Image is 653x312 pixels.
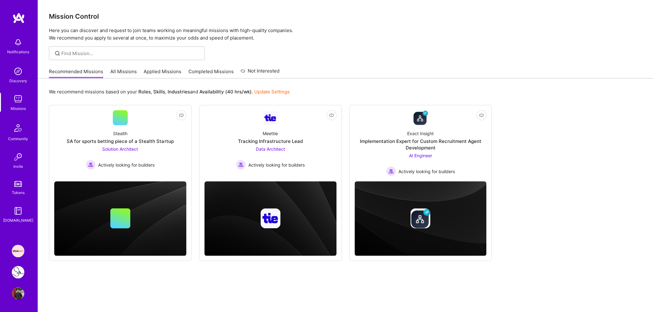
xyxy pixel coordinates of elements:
[12,189,25,196] div: Tokens
[13,163,23,170] div: Invite
[113,130,127,137] div: Stealth
[86,160,96,170] img: Actively looking for builders
[10,266,26,278] a: Backend Engineer for Sports Photography Workflow Platform
[61,50,200,57] input: Find Mission...
[9,78,27,84] div: Discovery
[49,68,103,78] a: Recommended Missions
[355,138,487,151] div: Implementation Expert for Custom Recruitment Agent Development
[14,181,22,187] img: tokens
[11,105,26,112] div: Missions
[168,89,190,95] b: Industries
[386,166,396,176] img: Actively looking for builders
[8,135,28,142] div: Community
[12,287,24,300] img: User Avatar
[329,113,334,118] i: icon EyeClosed
[54,110,186,176] a: StealthSA for sports betting piece of a Stealth StartupSolution Architect Actively looking for bu...
[12,65,24,78] img: discovery
[398,168,455,175] span: Actively looking for builders
[144,68,181,78] a: Applied Missions
[409,153,432,158] span: AI Engineer
[10,245,26,257] a: Speakeasy: Software Engineer to help Customers write custom functions
[413,110,428,125] img: Company Logo
[138,89,151,95] b: Roles
[479,113,484,118] i: icon EyeClosed
[12,12,25,24] img: logo
[355,181,487,256] img: cover
[248,162,305,168] span: Actively looking for builders
[12,151,24,163] img: Invite
[11,121,26,135] img: Community
[12,245,24,257] img: Speakeasy: Software Engineer to help Customers write custom functions
[199,89,252,95] b: Availability (40 hrs/wk)
[10,287,26,300] a: User Avatar
[49,12,642,20] h3: Mission Control
[54,50,61,57] i: icon SearchGrey
[256,146,285,152] span: Data Architect
[204,110,336,176] a: Company LogoMeettieTracking Infrastructure LeadData Architect Actively looking for buildersActive...
[410,208,430,228] img: Company logo
[54,181,186,256] img: cover
[153,89,165,95] b: Skills
[49,88,290,95] p: We recommend missions based on your , , and .
[12,93,24,105] img: teamwork
[67,138,174,144] div: SA for sports betting piece of a Stealth Startup
[3,217,33,224] div: [DOMAIN_NAME]
[236,160,246,170] img: Actively looking for builders
[49,27,642,42] p: Here you can discover and request to join teams working on meaningful missions with high-quality ...
[102,146,138,152] span: Solution Architect
[12,36,24,49] img: bell
[263,111,278,125] img: Company Logo
[7,49,29,55] div: Notifications
[110,68,137,78] a: All Missions
[263,130,278,137] div: Meettie
[12,205,24,217] img: guide book
[12,266,24,278] img: Backend Engineer for Sports Photography Workflow Platform
[241,67,279,78] a: Not Interested
[238,138,303,144] div: Tracking Infrastructure Lead
[260,208,280,228] img: Company logo
[407,130,434,137] div: Exact Insight
[355,110,487,176] a: Company LogoExact InsightImplementation Expert for Custom Recruitment Agent DevelopmentAI Enginee...
[98,162,155,168] span: Actively looking for builders
[188,68,234,78] a: Completed Missions
[179,113,184,118] i: icon EyeClosed
[254,89,290,95] a: Update Settings
[204,181,336,256] img: cover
